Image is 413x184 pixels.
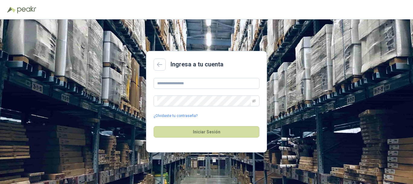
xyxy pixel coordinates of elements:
span: eye-invisible [252,99,256,103]
img: Logo [7,7,16,13]
a: ¿Olvidaste tu contraseña? [154,113,197,119]
h2: Ingresa a tu cuenta [171,60,223,69]
button: Iniciar Sesión [154,126,259,138]
img: Peakr [17,6,36,13]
